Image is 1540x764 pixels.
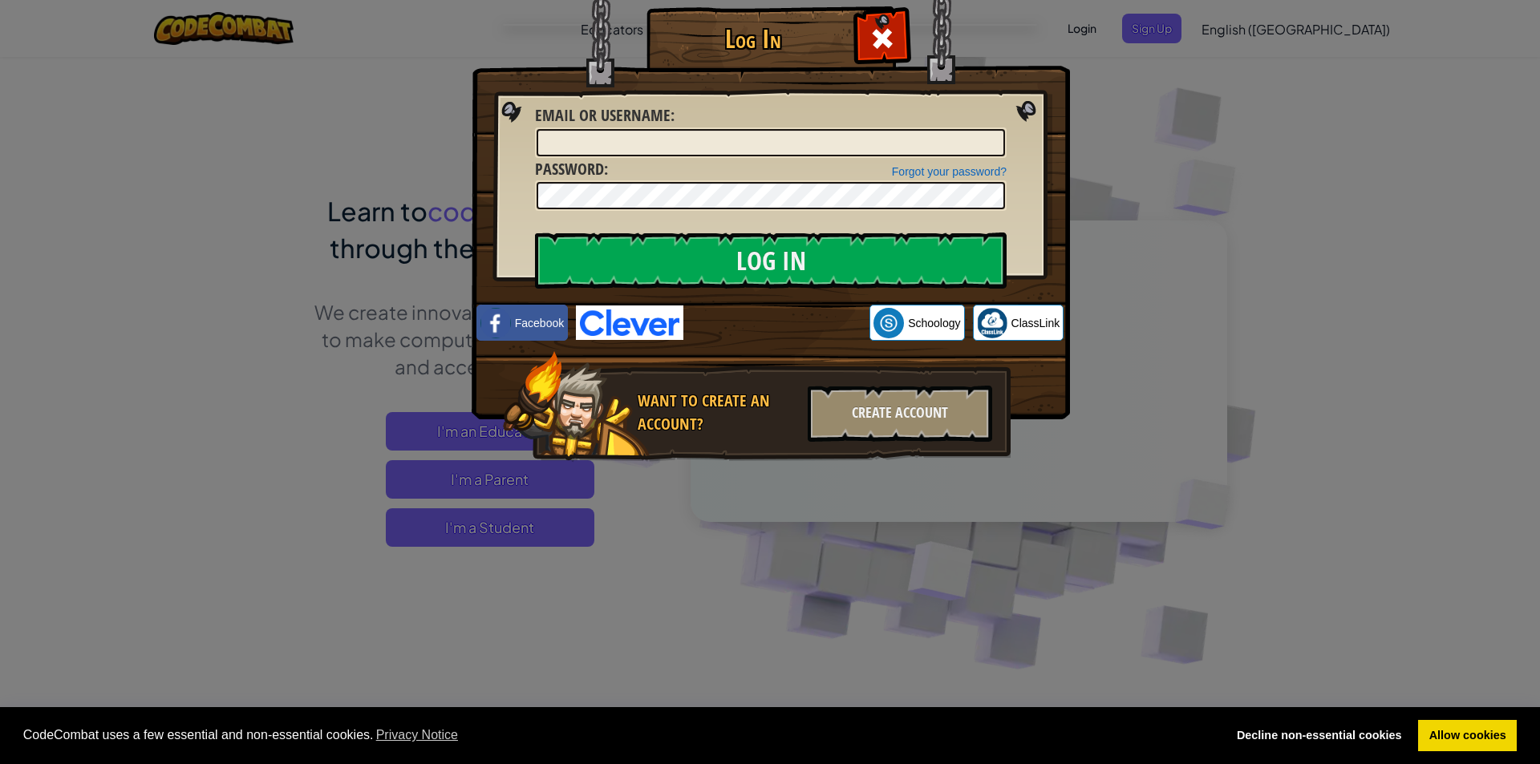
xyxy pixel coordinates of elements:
span: ClassLink [1011,315,1060,331]
h1: Log In [650,25,855,53]
span: Facebook [515,315,564,331]
a: Forgot your password? [892,165,1007,178]
img: facebook_small.png [480,308,511,338]
a: learn more about cookies [374,723,461,747]
span: CodeCombat uses a few essential and non-essential cookies. [23,723,1214,747]
img: clever-logo-blue.png [576,305,683,340]
div: Want to create an account? [638,390,798,435]
span: Password [535,158,604,180]
input: Log In [535,232,1007,289]
span: Email or Username [535,104,671,126]
a: deny cookies [1226,720,1412,752]
iframe: Sign in with Google Button [683,305,869,341]
span: Schoology [908,315,960,331]
div: Create Account [808,386,992,442]
label: : [535,158,608,181]
img: classlink-logo-small.png [977,308,1007,338]
img: schoology.png [873,308,904,338]
a: allow cookies [1418,720,1517,752]
label: : [535,104,675,127]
